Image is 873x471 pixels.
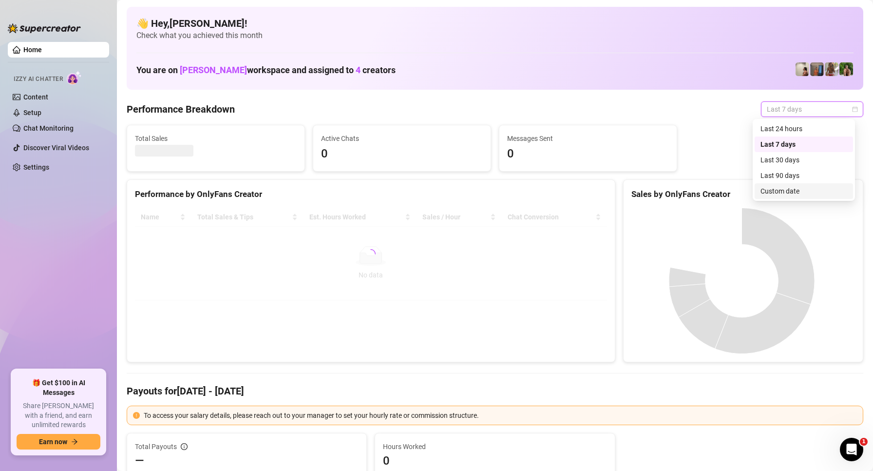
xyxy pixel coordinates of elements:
[760,186,847,196] div: Custom date
[767,102,857,117] span: Last 7 days
[796,62,809,76] img: Ralphy
[755,168,853,183] div: Last 90 days
[23,93,48,101] a: Content
[810,62,824,76] img: Wayne
[23,46,42,54] a: Home
[507,133,669,144] span: Messages Sent
[8,23,81,33] img: logo-BBDzfeDw.svg
[136,17,854,30] h4: 👋 Hey, [PERSON_NAME] !
[860,438,868,446] span: 1
[23,124,74,132] a: Chat Monitoring
[17,378,100,397] span: 🎁 Get $100 in AI Messages
[135,453,144,469] span: —
[180,65,247,75] span: [PERSON_NAME]
[321,145,483,163] span: 0
[755,183,853,199] div: Custom date
[127,384,863,398] h4: Payouts for [DATE] - [DATE]
[135,133,297,144] span: Total Sales
[755,121,853,137] div: Last 24 hours
[383,453,607,469] span: 0
[71,438,78,445] span: arrow-right
[321,133,483,144] span: Active Chats
[14,75,63,84] span: Izzy AI Chatter
[760,123,847,134] div: Last 24 hours
[133,412,140,419] span: exclamation-circle
[127,102,235,116] h4: Performance Breakdown
[67,71,82,85] img: AI Chatter
[825,62,838,76] img: Nathaniel
[852,106,858,112] span: calendar
[23,109,41,117] a: Setup
[136,30,854,41] span: Check what you achieved this month
[17,401,100,430] span: Share [PERSON_NAME] with a friend, and earn unlimited rewards
[144,410,857,421] div: To access your salary details, please reach out to your manager to set your hourly rate or commis...
[23,144,89,152] a: Discover Viral Videos
[840,438,863,461] iframe: Intercom live chat
[755,137,853,152] div: Last 7 days
[755,152,853,168] div: Last 30 days
[39,438,67,446] span: Earn now
[383,441,607,452] span: Hours Worked
[364,248,377,260] span: loading
[631,188,855,201] div: Sales by OnlyFans Creator
[135,441,177,452] span: Total Payouts
[760,139,847,150] div: Last 7 days
[356,65,361,75] span: 4
[17,434,100,450] button: Earn nowarrow-right
[839,62,853,76] img: Nathaniel
[507,145,669,163] span: 0
[760,155,847,165] div: Last 30 days
[181,443,188,450] span: info-circle
[136,65,396,76] h1: You are on workspace and assigned to creators
[135,188,607,201] div: Performance by OnlyFans Creator
[760,170,847,181] div: Last 90 days
[23,163,49,171] a: Settings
